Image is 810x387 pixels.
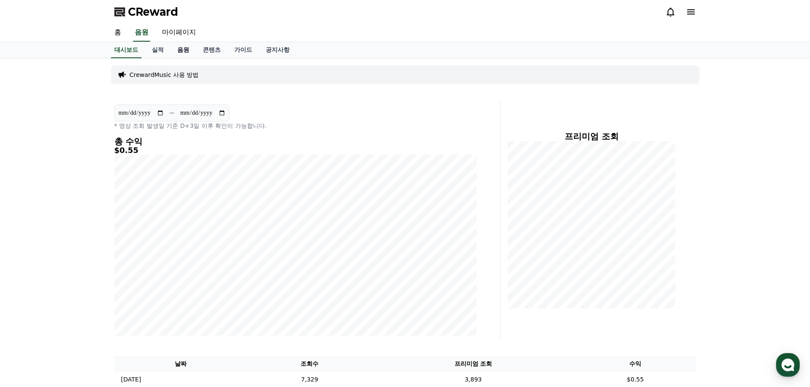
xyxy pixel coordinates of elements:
th: 조회수 [247,356,372,372]
a: 홈 [108,24,128,42]
th: 날짜 [114,356,247,372]
a: 대화 [56,269,110,291]
a: 설정 [110,269,163,291]
a: 홈 [3,269,56,291]
th: 프리미엄 조회 [372,356,574,372]
a: CReward [114,5,178,19]
a: 대시보드 [111,42,142,58]
span: 설정 [131,282,142,289]
a: 공지사항 [259,42,296,58]
a: CrewardMusic 사용 방법 [130,71,199,79]
a: 콘텐츠 [196,42,227,58]
span: CReward [128,5,178,19]
a: 가이드 [227,42,259,58]
a: 실적 [145,42,171,58]
p: * 영상 조회 발생일 기준 D+3일 이후 확인이 가능합니다. [114,121,477,130]
a: 마이페이지 [155,24,203,42]
h5: $0.55 [114,146,477,155]
h4: 총 수익 [114,137,477,146]
h4: 프리미엄 조회 [508,132,676,141]
a: 음원 [171,42,196,58]
th: 수익 [575,356,696,372]
p: [DATE] [121,375,141,384]
p: ~ [169,108,175,118]
span: 홈 [27,282,32,289]
span: 대화 [78,282,88,289]
a: 음원 [133,24,150,42]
